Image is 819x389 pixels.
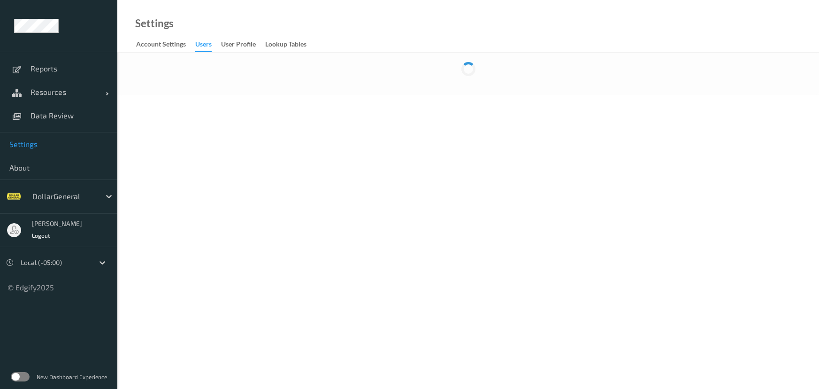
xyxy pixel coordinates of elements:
a: users [195,38,221,52]
div: Lookup Tables [265,39,306,51]
a: Settings [135,19,174,28]
div: users [195,39,212,52]
a: User Profile [221,38,265,51]
div: User Profile [221,39,256,51]
a: Lookup Tables [265,38,316,51]
div: Account Settings [136,39,186,51]
a: Account Settings [136,38,195,51]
